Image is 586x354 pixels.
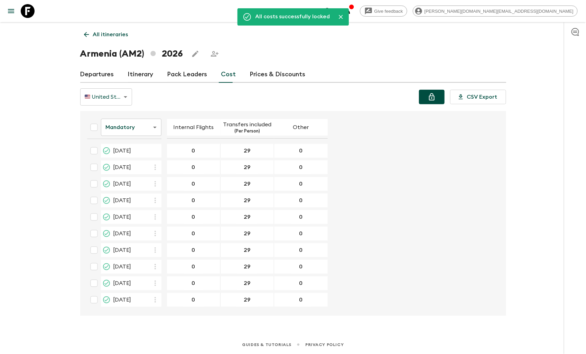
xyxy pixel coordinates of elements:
a: Departures [80,66,114,83]
button: 0 [183,227,205,240]
svg: Proposed [102,296,111,304]
div: [PERSON_NAME][DOMAIN_NAME][EMAIL_ADDRESS][DOMAIN_NAME] [413,6,578,17]
button: Unlock costs [419,90,445,104]
div: 11 Oct 2026; Transfers included [221,276,274,290]
a: Privacy Policy [305,341,344,348]
span: [PERSON_NAME][DOMAIN_NAME][EMAIL_ADDRESS][DOMAIN_NAME] [421,9,577,14]
div: 16 Aug 2026; Transfers included [221,227,274,240]
span: [DATE] [113,296,131,304]
p: All itineraries [93,30,128,39]
div: 26 Apr 2026; Internal Flights [167,144,221,158]
a: All itineraries [80,28,132,41]
h1: Armenia (AM2) 2026 [80,47,183,61]
a: Give feedback [360,6,407,17]
svg: Proposed [102,279,111,287]
div: 25 Oct 2026; Other [274,293,328,307]
svg: Proposed [102,263,111,271]
button: 0 [183,260,205,274]
span: [DATE] [113,229,131,238]
div: 29 Jun 2026; Other [274,194,328,207]
svg: Proposed [102,163,111,171]
a: Cost [221,66,236,83]
svg: Proposed [102,180,111,188]
div: All costs successfully locked [255,10,330,23]
span: [DATE] [113,180,131,188]
div: Select all [87,120,101,134]
span: Share this itinerary [208,47,222,61]
p: Internal Flights [174,123,214,131]
button: 0 [290,210,312,224]
span: Give feedback [371,9,407,14]
button: 29 [235,210,259,224]
button: 0 [290,160,312,174]
div: 13 Sep 2026; Other [274,243,328,257]
div: 27 Sep 2026; Transfers included [221,260,274,274]
button: 0 [290,276,312,290]
div: 24 May 2026; Transfers included [221,160,274,174]
p: (Per Person) [234,129,260,134]
a: Itinerary [128,66,154,83]
svg: Proposed [102,246,111,254]
span: [DATE] [113,196,131,205]
svg: Proposed [102,213,111,221]
button: 0 [183,276,205,290]
div: 12 Jul 2026; Other [274,210,328,224]
button: 0 [290,243,312,257]
button: 0 [290,260,312,274]
button: search adventures [321,4,335,18]
span: [DATE] [113,213,131,221]
div: 11 Oct 2026; Internal Flights [167,276,221,290]
button: 29 [235,177,259,191]
div: 12 Jul 2026; Transfers included [221,210,274,224]
button: 0 [183,160,205,174]
div: 31 May 2026; Other [274,177,328,191]
button: CSV Export [450,90,506,104]
button: 0 [183,194,205,207]
button: 29 [235,276,259,290]
div: 11 Oct 2026; Other [274,276,328,290]
button: Edit this itinerary [188,47,202,61]
div: 13 Sep 2026; Internal Flights [167,243,221,257]
div: 25 Oct 2026; Internal Flights [167,293,221,307]
button: menu [4,4,18,18]
a: Guides & Tutorials [242,341,291,348]
div: Mandatory [101,118,161,137]
svg: Proposed [102,147,111,155]
button: 29 [235,293,259,307]
span: [DATE] [113,147,131,155]
svg: Proposed [102,196,111,205]
button: 0 [290,177,312,191]
p: Other [293,123,309,131]
span: [DATE] [113,263,131,271]
div: 13 Sep 2026; Transfers included [221,243,274,257]
div: 26 Apr 2026; Transfers included [221,144,274,158]
div: 31 May 2026; Internal Flights [167,177,221,191]
a: Prices & Discounts [250,66,306,83]
div: 🇺🇸 United States Dollar (USD) [80,87,132,107]
div: 29 Jun 2026; Transfers included [221,194,274,207]
button: Close [336,12,346,22]
div: 31 May 2026; Transfers included [221,177,274,191]
button: 29 [235,227,259,240]
button: 0 [183,210,205,224]
div: 16 Aug 2026; Other [274,227,328,240]
button: 0 [290,293,312,307]
div: 27 Sep 2026; Internal Flights [167,260,221,274]
button: 29 [235,160,259,174]
button: 29 [235,194,259,207]
button: 29 [235,243,259,257]
span: [DATE] [113,279,131,287]
span: [DATE] [113,246,131,254]
span: [DATE] [113,163,131,171]
div: 26 Apr 2026; Other [274,144,328,158]
p: Transfers included [223,120,271,129]
button: 0 [183,293,205,307]
button: 29 [235,144,259,158]
button: 0 [290,144,312,158]
button: 0 [183,177,205,191]
div: 16 Aug 2026; Internal Flights [167,227,221,240]
button: 29 [235,260,259,274]
button: 0 [290,227,312,240]
div: 25 Oct 2026; Transfers included [221,293,274,307]
a: Pack Leaders [167,66,207,83]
